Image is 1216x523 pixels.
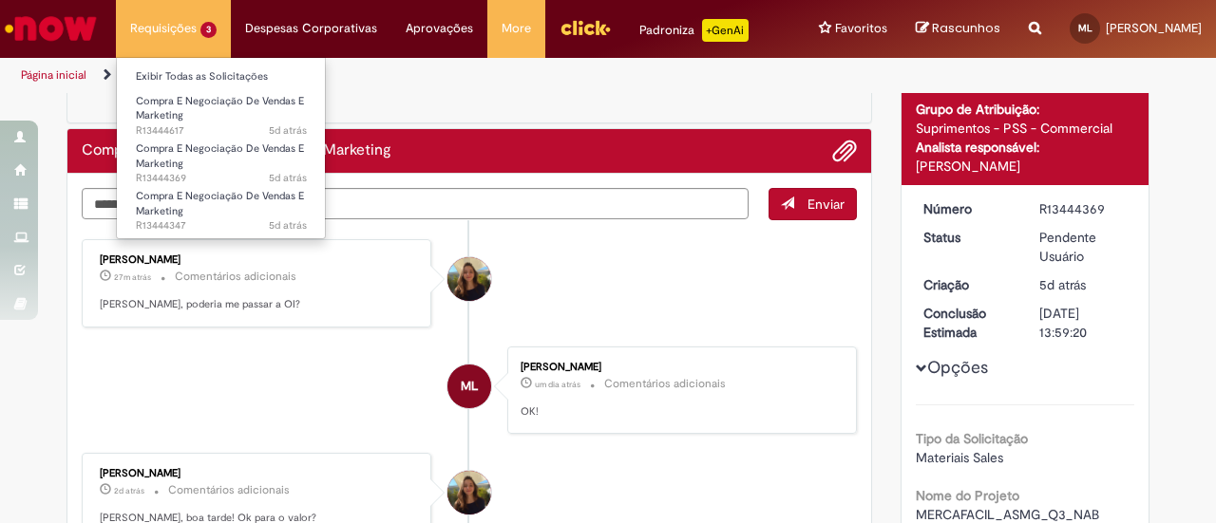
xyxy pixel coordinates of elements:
span: Favoritos [835,19,887,38]
textarea: Digite sua mensagem aqui... [82,188,749,219]
span: 5d atrás [269,171,307,185]
b: Nome do Projeto [916,487,1019,504]
a: Página inicial [21,67,86,83]
div: [PERSON_NAME] [100,468,416,479]
span: 5d atrás [269,123,307,138]
img: click_logo_yellow_360x200.png [560,13,611,42]
span: Despesas Corporativas [245,19,377,38]
span: 27m atrás [114,271,151,283]
span: um dia atrás [535,379,580,390]
span: R13444347 [136,218,307,233]
dt: Conclusão Estimada [909,304,1026,342]
span: R13444369 [136,171,307,186]
a: Aberto R13444347 : Compra E Negociação De Vendas E Marketing [117,186,326,227]
time: 25/08/2025 13:52:36 [269,171,307,185]
time: 25/08/2025 13:47:59 [269,218,307,233]
div: Analista responsável: [916,138,1135,157]
small: Comentários adicionais [604,376,726,392]
div: [PERSON_NAME] [100,254,416,266]
h2: Compra E Negociação De Vendas E Marketing Histórico de tíquete [82,142,391,159]
span: Compra E Negociação De Vendas E Marketing [136,94,304,123]
button: Adicionar anexos [832,139,857,163]
div: 25/08/2025 13:52:35 [1039,275,1128,294]
a: Aberto R13444617 : Compra E Negociação De Vendas E Marketing [117,91,326,132]
p: +GenAi [702,19,749,42]
div: Grupo de Atribuição: [916,100,1135,119]
span: ML [461,364,478,409]
span: Compra E Negociação De Vendas E Marketing [136,189,304,218]
span: Enviar [807,196,845,213]
div: [PERSON_NAME] [916,157,1135,176]
div: [DATE] 13:59:20 [1039,304,1128,342]
time: 29/08/2025 16:53:59 [114,271,151,283]
small: Comentários adicionais [175,269,296,285]
div: R13444369 [1039,199,1128,218]
div: [PERSON_NAME] [521,362,837,373]
ul: Trilhas de página [14,58,796,93]
dt: Criação [909,275,1026,294]
time: 25/08/2025 14:32:16 [269,123,307,138]
dt: Status [909,228,1026,247]
span: Requisições [130,19,197,38]
div: Lara Moccio Breim Solera [447,257,491,301]
img: ServiceNow [2,9,100,47]
p: OK! [521,404,837,420]
time: 28/08/2025 09:36:38 [535,379,580,390]
div: Pendente Usuário [1039,228,1128,266]
p: [PERSON_NAME], poderia me passar a OI? [100,297,416,312]
a: Exibir Todas as Solicitações [117,66,326,87]
span: 2d atrás [114,485,144,496]
span: 5d atrás [269,218,307,233]
div: Padroniza [639,19,749,42]
span: More [502,19,531,38]
time: 25/08/2025 13:52:35 [1039,276,1086,293]
div: Lara Moccio Breim Solera [447,471,491,514]
span: 5d atrás [1039,276,1086,293]
span: Aprovações [406,19,473,38]
small: Comentários adicionais [168,482,290,498]
span: R13444617 [136,123,307,139]
button: Enviar [769,188,857,220]
b: Tipo da Solicitação [916,430,1028,447]
dt: Número [909,199,1026,218]
span: MERCAFACIL_ASMG_Q3_NAB [916,506,1099,523]
span: 3 [200,22,217,38]
a: Rascunhos [916,20,1000,38]
span: Rascunhos [932,19,1000,37]
div: Mariana Machado Lasmar [447,364,491,408]
span: Materiais Sales [916,449,1003,466]
span: ML [1078,22,1092,34]
a: Aberto R13444369 : Compra E Negociação De Vendas E Marketing [117,139,326,179]
span: [PERSON_NAME] [1106,20,1202,36]
time: 27/08/2025 17:41:35 [114,485,144,496]
div: Suprimentos - PSS - Commercial [916,119,1135,138]
span: Compra E Negociação De Vendas E Marketing [136,141,304,171]
ul: Requisições [116,57,326,239]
